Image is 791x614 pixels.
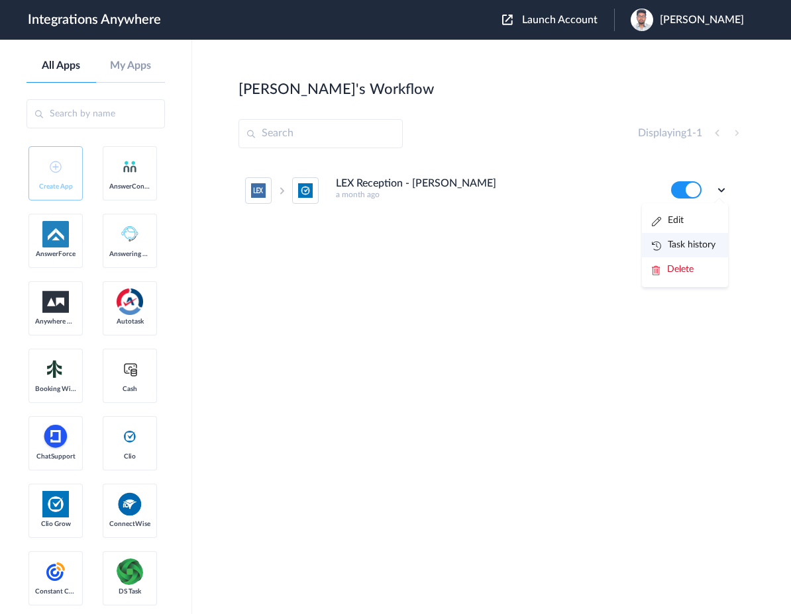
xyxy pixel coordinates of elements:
[522,15,598,25] span: Launch Account
[667,265,694,274] span: Delete
[652,240,715,249] a: Task history
[122,429,138,445] img: clio-logo.svg
[35,385,76,393] span: Booking Widget
[35,520,76,528] span: Clio Grow
[109,588,150,595] span: DS Task
[42,357,69,381] img: Setmore_Logo.svg
[28,12,161,28] h1: Integrations Anywhere
[238,119,403,148] input: Search
[652,216,684,225] a: Edit
[109,183,150,191] span: AnswerConnect
[50,161,62,173] img: add-icon.svg
[26,99,165,128] input: Search by name
[109,453,150,460] span: Clio
[109,250,150,258] span: Answering Service
[117,491,143,517] img: connectwise.png
[35,183,76,191] span: Create App
[631,9,653,31] img: dennis.webp
[122,159,138,175] img: answerconnect-logo.svg
[686,128,692,138] span: 1
[35,453,76,460] span: ChatSupport
[42,221,69,247] img: af-app-logo.svg
[42,291,69,313] img: aww.png
[109,318,150,326] span: Autotask
[42,423,69,450] img: chatsupport-icon.svg
[109,520,150,528] span: ConnectWise
[35,250,76,258] span: AnswerForce
[109,385,150,393] span: Cash
[502,14,614,26] button: Launch Account
[122,361,138,377] img: cash-logo.svg
[117,288,143,315] img: autotask.png
[35,588,76,595] span: Constant Contact
[336,190,653,199] h5: a month ago
[26,60,96,72] a: All Apps
[638,127,702,140] h4: Displaying -
[117,221,143,247] img: Answering_service.png
[336,177,496,190] h4: LEX Reception - [PERSON_NAME]
[42,491,69,517] img: Clio.jpg
[117,558,143,585] img: distributedSource.png
[35,318,76,326] span: Anywhere Works
[96,60,166,72] a: My Apps
[660,14,744,26] span: [PERSON_NAME]
[696,128,702,138] span: 1
[238,81,434,98] h2: [PERSON_NAME]'s Workflow
[502,15,513,25] img: launch-acct-icon.svg
[42,558,69,585] img: constant-contact.svg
